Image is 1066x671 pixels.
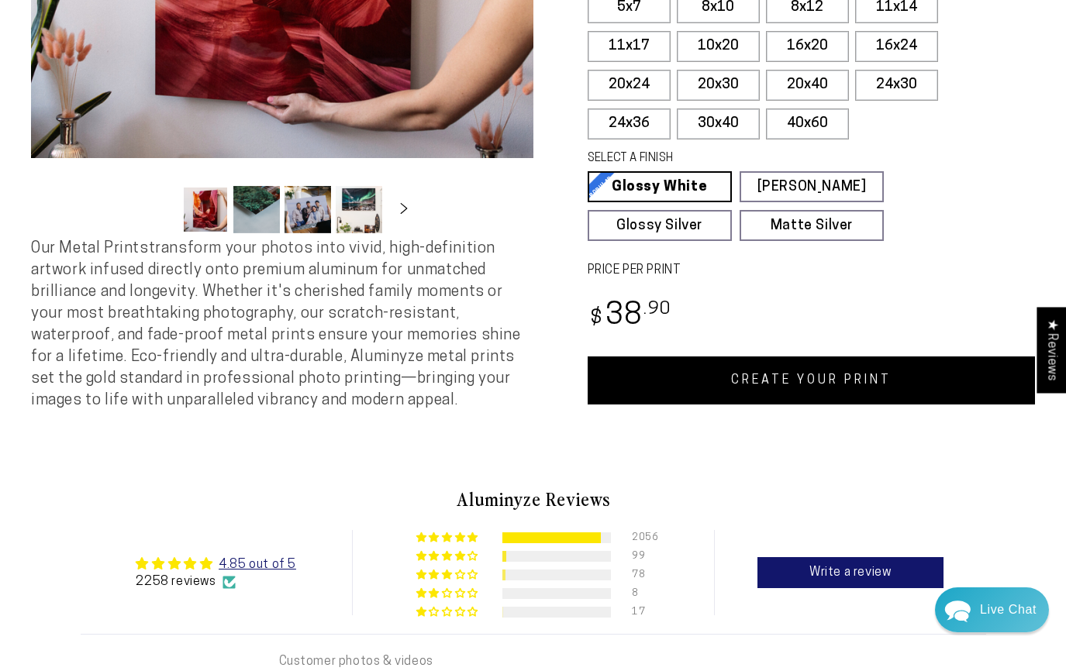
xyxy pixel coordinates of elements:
[766,70,849,101] label: 20x40
[143,192,178,226] button: Slide left
[766,31,849,62] label: 16x20
[588,301,672,332] bdi: 38
[387,192,421,226] button: Slide right
[935,587,1049,632] div: Chat widget toggle
[233,186,280,233] button: Load image 2 in gallery view
[279,653,769,670] div: Customer photos & videos
[588,210,732,241] a: Glossy Silver
[588,171,732,202] a: Glossy White
[136,573,295,590] div: 2258 reviews
[677,70,760,101] label: 20x30
[223,576,236,589] img: Verified Checkmark
[590,308,603,329] span: $
[416,569,481,581] div: 3% (78) reviews with 3 star rating
[766,108,849,139] label: 40x60
[416,551,481,563] div: 4% (99) reviews with 4 star rating
[285,186,331,233] button: Load image 3 in gallery view
[588,31,671,62] label: 11x17
[757,557,944,588] a: Write a review
[855,31,938,62] label: 16x24
[588,262,1036,280] label: PRICE PER PRINT
[31,241,521,408] span: Our Metal Prints transform your photos into vivid, high-definition artwork infused directly onto ...
[632,588,650,599] div: 8
[677,108,760,139] label: 30x40
[740,210,884,241] a: Matte Silver
[1037,307,1066,393] div: Click to open Judge.me floating reviews tab
[632,551,650,562] div: 99
[136,555,295,573] div: Average rating is 4.85 stars
[632,569,650,580] div: 78
[740,171,884,202] a: [PERSON_NAME]
[416,532,481,544] div: 91% (2056) reviews with 5 star rating
[81,486,986,512] h2: Aluminyze Reviews
[588,356,1036,404] a: CREATE YOUR PRINT
[855,70,938,101] label: 24x30
[643,301,671,318] sup: .90
[336,186,382,233] button: Load image 4 in gallery view
[588,108,671,139] label: 24x36
[219,559,296,571] a: 4.85 out of 5
[632,532,650,543] div: 2056
[632,607,650,618] div: 17
[588,70,671,101] label: 20x24
[980,587,1037,632] div: Contact Us Directly
[588,150,850,167] legend: SELECT A FINISH
[416,588,481,600] div: 0% (8) reviews with 2 star rating
[416,607,481,618] div: 1% (17) reviews with 1 star rating
[677,31,760,62] label: 10x20
[182,186,229,233] button: Load image 1 in gallery view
